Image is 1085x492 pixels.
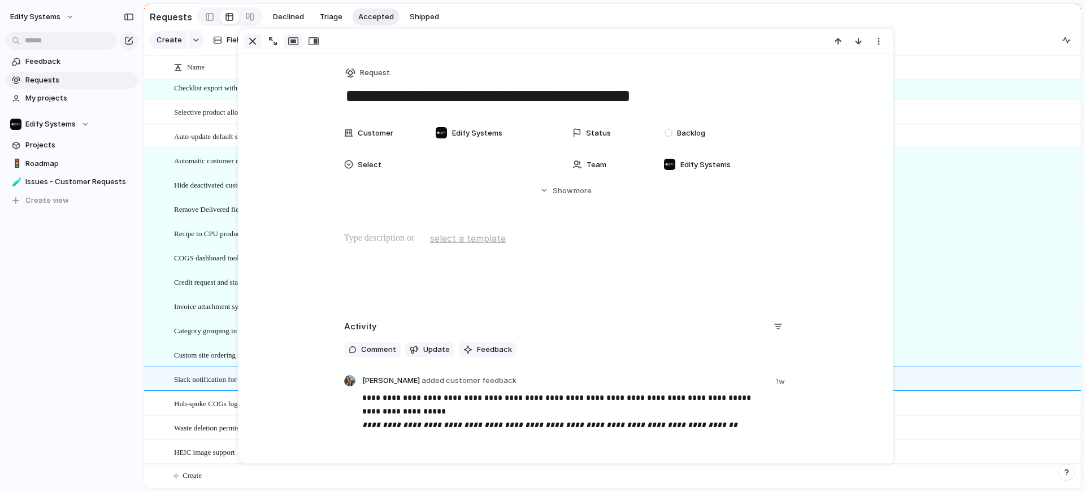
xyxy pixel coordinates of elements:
[361,344,396,355] span: Comment
[6,72,138,89] a: Requests
[574,185,592,197] span: more
[430,232,506,245] span: select a template
[358,128,393,139] span: Customer
[12,176,20,189] div: 🧪
[10,158,21,169] button: 🚦
[343,65,393,81] button: Request
[422,376,517,385] span: added customer feedback
[314,8,348,25] button: Triage
[25,195,69,206] span: Create view
[362,375,517,386] span: [PERSON_NAME]
[344,342,401,357] button: Comment
[174,421,274,434] span: Waste deletion permission control
[12,157,20,170] div: 🚦
[6,90,138,107] a: My projects
[358,11,394,23] span: Accepted
[25,93,134,104] span: My projects
[25,158,134,169] span: Roadmap
[358,159,381,171] span: Select
[6,173,138,190] a: 🧪Issues - Customer Requests
[6,116,138,133] button: Edify Systems
[423,344,450,355] span: Update
[25,140,134,151] span: Projects
[25,176,134,188] span: Issues - Customer Requests
[360,67,390,79] span: Request
[267,8,310,25] button: Declined
[174,299,277,312] span: Invoice attachment sync with Xero
[459,342,517,357] button: Feedback
[344,320,377,333] h2: Activity
[183,470,202,481] span: Create
[404,8,445,25] button: Shipped
[5,8,80,26] button: Edify Systems
[553,185,573,197] span: Show
[174,129,281,142] span: Auto-update default supplier pricing
[10,11,60,23] span: Edify Systems
[428,230,507,247] button: select a template
[174,372,288,385] span: Slack notification for POS integrations
[227,34,247,46] span: Fields
[353,8,400,25] button: Accepted
[405,342,454,357] button: Update
[452,128,502,139] span: Edify Systems
[680,159,731,171] span: Edify Systems
[150,31,188,49] button: Create
[174,275,285,288] span: Credit request and statement handling
[25,56,134,67] span: Feedback
[273,11,304,23] span: Declined
[25,119,76,130] span: Edify Systems
[150,10,192,24] h2: Requests
[586,128,611,139] span: Status
[6,53,138,70] a: Feedback
[174,81,297,94] span: Checklist export with answers and photos
[174,397,243,410] span: Hub-spoke COGs logic
[157,34,182,46] span: Create
[174,251,250,264] span: COGS dashboard tooltips
[6,155,138,172] a: 🚦Roadmap
[209,31,251,49] button: Fields
[10,176,21,188] button: 🧪
[410,11,439,23] span: Shipped
[776,376,787,387] span: 1w
[6,192,138,209] button: Create view
[677,128,705,139] span: Backlog
[320,11,342,23] span: Triage
[174,445,235,458] span: HEIC image support
[477,344,512,355] span: Feedback
[25,75,134,86] span: Requests
[344,180,787,201] button: Showmore
[187,62,205,73] span: Name
[6,137,138,154] a: Projects
[587,159,606,171] span: Team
